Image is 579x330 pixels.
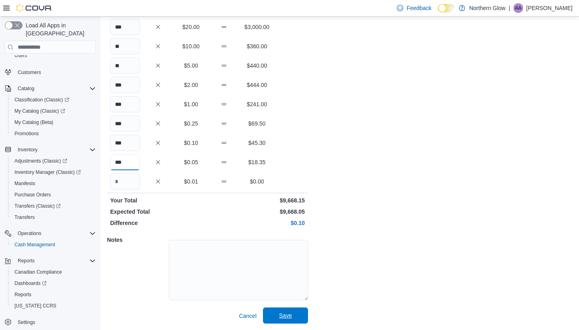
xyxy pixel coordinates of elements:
[110,58,140,74] input: Quantity
[11,290,96,299] span: Reports
[8,50,99,61] button: Users
[11,201,96,211] span: Transfers (Classic)
[110,208,206,216] p: Expected Total
[11,106,96,116] span: My Catalog (Classic)
[11,240,58,250] a: Cash Management
[11,301,60,311] a: [US_STATE] CCRS
[11,167,96,177] span: Inventory Manager (Classic)
[242,139,272,147] p: $45.30
[110,19,140,35] input: Quantity
[8,167,99,178] a: Inventory Manager (Classic)
[11,156,70,166] a: Adjustments (Classic)
[11,106,68,116] a: My Catalog (Classic)
[18,258,35,264] span: Reports
[11,118,96,127] span: My Catalog (Beta)
[11,118,57,127] a: My Catalog (Beta)
[14,214,35,221] span: Transfers
[11,95,72,105] a: Classification (Classic)
[110,115,140,132] input: Quantity
[242,100,272,108] p: $241.00
[176,81,206,89] p: $2.00
[8,278,99,289] a: Dashboards
[209,208,305,216] p: $9,668.05
[14,256,38,266] button: Reports
[8,266,99,278] button: Canadian Compliance
[8,94,99,105] a: Classification (Classic)
[14,291,31,298] span: Reports
[2,228,99,239] button: Operations
[14,280,47,287] span: Dashboards
[11,201,64,211] a: Transfers (Classic)
[209,196,305,204] p: $9,668.15
[8,105,99,117] a: My Catalog (Classic)
[14,303,56,309] span: [US_STATE] CCRS
[8,178,99,189] button: Manifests
[11,51,96,60] span: Users
[176,120,206,128] p: $0.25
[14,52,27,59] span: Users
[11,212,38,222] a: Transfers
[14,130,39,137] span: Promotions
[14,67,96,77] span: Customers
[11,129,96,138] span: Promotions
[110,38,140,54] input: Quantity
[14,68,44,77] a: Customers
[110,196,206,204] p: Your Total
[2,83,99,94] button: Catalog
[14,318,38,327] a: Settings
[14,84,96,93] span: Catalog
[14,269,62,275] span: Canadian Compliance
[14,241,55,248] span: Cash Management
[242,23,272,31] p: $3,000.00
[110,173,140,190] input: Quantity
[8,155,99,167] a: Adjustments (Classic)
[8,212,99,223] button: Transfers
[8,128,99,139] button: Promotions
[11,179,96,188] span: Manifests
[11,301,96,311] span: Washington CCRS
[509,3,510,13] p: |
[11,290,35,299] a: Reports
[18,85,34,92] span: Catalog
[2,144,99,155] button: Inventory
[11,167,84,177] a: Inventory Manager (Classic)
[14,180,35,187] span: Manifests
[176,23,206,31] p: $20.00
[2,316,99,328] button: Settings
[14,145,96,155] span: Inventory
[11,156,96,166] span: Adjustments (Classic)
[242,42,272,50] p: $360.00
[176,158,206,166] p: $0.05
[515,3,522,13] span: AA
[11,190,54,200] a: Purchase Orders
[8,300,99,311] button: [US_STATE] CCRS
[14,108,65,114] span: My Catalog (Classic)
[18,69,41,76] span: Customers
[110,219,206,227] p: Difference
[526,3,573,13] p: [PERSON_NAME]
[14,97,69,103] span: Classification (Classic)
[14,84,37,93] button: Catalog
[469,3,505,13] p: Northern Glow
[263,307,308,324] button: Save
[23,21,96,37] span: Load All Apps in [GEOGRAPHIC_DATA]
[8,189,99,200] button: Purchase Orders
[11,51,30,60] a: Users
[18,319,35,326] span: Settings
[239,312,257,320] span: Cancel
[14,192,51,198] span: Purchase Orders
[438,4,455,12] input: Dark Mode
[14,317,96,327] span: Settings
[110,96,140,112] input: Quantity
[279,311,292,320] span: Save
[14,229,96,238] span: Operations
[2,66,99,78] button: Customers
[14,203,61,209] span: Transfers (Classic)
[407,4,431,12] span: Feedback
[110,154,140,170] input: Quantity
[11,95,96,105] span: Classification (Classic)
[176,100,206,108] p: $1.00
[16,4,52,12] img: Cova
[236,308,260,324] button: Cancel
